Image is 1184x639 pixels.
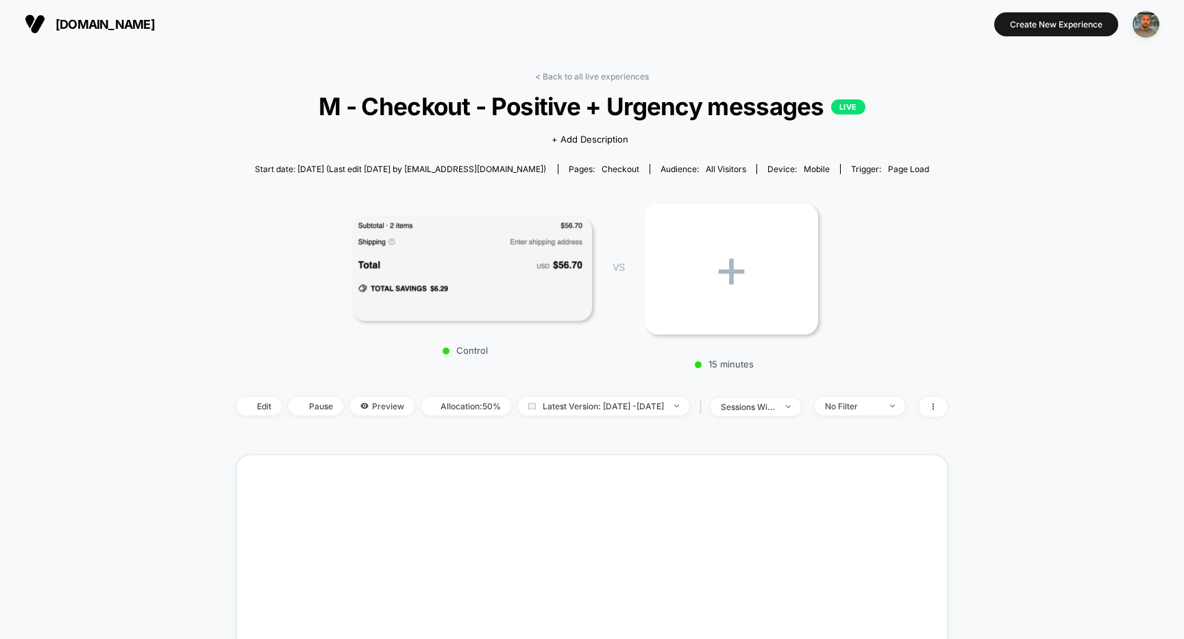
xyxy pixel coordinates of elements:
span: All Visitors [706,164,746,174]
div: Audience: [661,164,746,174]
div: Pages: [569,164,639,174]
p: 15 minutes [638,359,811,370]
img: calendar [528,402,536,409]
div: No Filter [825,401,880,411]
button: [DOMAIN_NAME] [21,13,159,35]
img: ppic [1133,11,1159,38]
span: Edit [236,397,282,415]
span: | [696,397,711,417]
div: + [645,204,818,335]
span: VS [613,261,624,273]
img: Visually logo [25,14,45,34]
img: end [674,405,679,407]
div: sessions with impression [721,402,776,412]
span: + Add Description [552,133,628,147]
span: Start date: [DATE] (Last edit [DATE] by [EMAIL_ADDRESS][DOMAIN_NAME]) [255,164,546,174]
img: end [786,405,791,408]
span: Preview [350,397,415,415]
img: end [890,405,895,407]
span: Latest Version: [DATE] - [DATE] [518,397,689,415]
p: Control [345,345,585,356]
span: [DOMAIN_NAME] [56,17,155,32]
p: LIVE [831,99,865,114]
span: mobile [804,164,830,174]
span: Page Load [888,164,929,174]
div: Trigger: [851,164,929,174]
button: ppic [1128,10,1163,38]
span: Allocation: 50% [421,397,511,415]
span: checkout [602,164,639,174]
span: Pause [288,397,343,415]
img: Control main [352,217,592,321]
span: Device: [756,164,840,174]
a: < Back to all live experiences [535,71,649,82]
span: M - Checkout - Positive + Urgency messages [272,92,912,121]
button: Create New Experience [994,12,1118,36]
